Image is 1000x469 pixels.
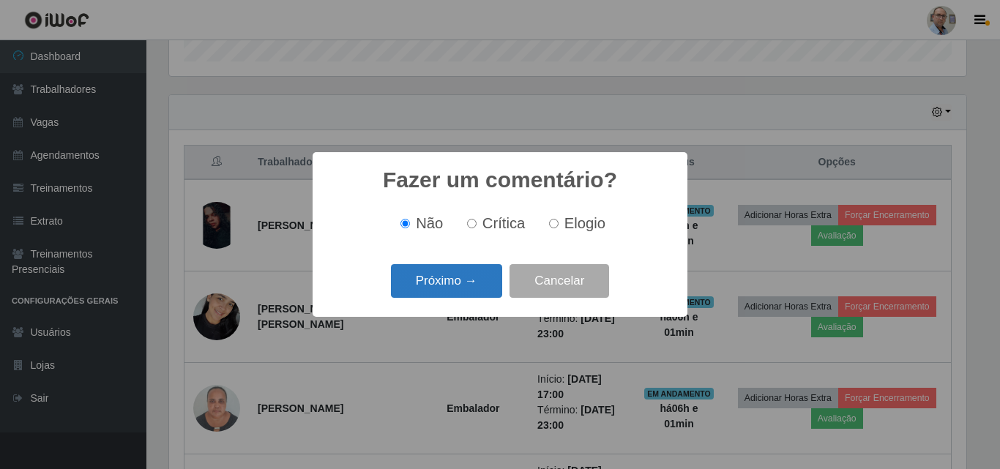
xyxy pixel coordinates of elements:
[510,264,609,299] button: Cancelar
[391,264,502,299] button: Próximo →
[564,215,605,231] span: Elogio
[383,167,617,193] h2: Fazer um comentário?
[549,219,559,228] input: Elogio
[416,215,443,231] span: Não
[400,219,410,228] input: Não
[482,215,526,231] span: Crítica
[467,219,477,228] input: Crítica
